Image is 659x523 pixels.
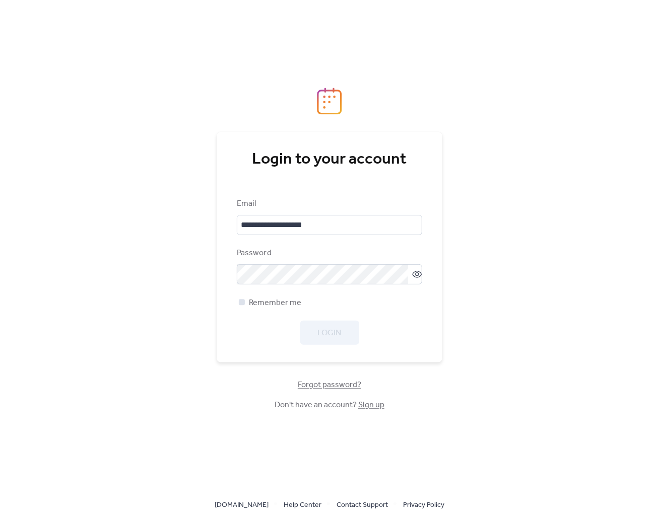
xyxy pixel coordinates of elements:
[275,399,384,411] span: Don't have an account?
[284,499,321,511] span: Help Center
[215,498,269,511] a: [DOMAIN_NAME]
[237,247,420,259] div: Password
[317,88,342,115] img: logo
[337,498,388,511] a: Contact Support
[298,382,361,388] a: Forgot password?
[215,499,269,511] span: [DOMAIN_NAME]
[249,297,301,309] span: Remember me
[358,397,384,413] a: Sign up
[237,198,420,210] div: Email
[298,379,361,391] span: Forgot password?
[403,498,444,511] a: Privacy Policy
[284,498,321,511] a: Help Center
[237,150,422,170] div: Login to your account
[403,499,444,511] span: Privacy Policy
[337,499,388,511] span: Contact Support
